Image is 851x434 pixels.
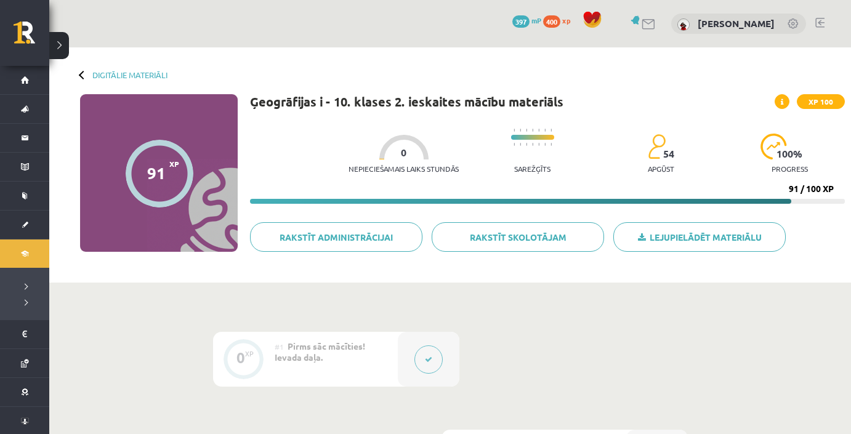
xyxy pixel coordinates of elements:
[236,352,245,363] div: 0
[250,222,422,252] a: Rakstīt administrācijai
[760,134,787,159] img: icon-progress-161ccf0a02000e728c5f80fcf4c31c7af3da0e1684b2b1d7c360e028c24a22f1.svg
[514,129,515,132] img: icon-short-line-57e1e144782c952c97e751825c79c345078a6d821885a25fce030b3d8c18986b.svg
[512,15,530,28] span: 397
[613,222,786,252] a: Lejupielādēt materiālu
[520,143,521,146] img: icon-short-line-57e1e144782c952c97e751825c79c345078a6d821885a25fce030b3d8c18986b.svg
[532,143,533,146] img: icon-short-line-57e1e144782c952c97e751825c79c345078a6d821885a25fce030b3d8c18986b.svg
[514,164,551,173] p: Sarežģīts
[514,143,515,146] img: icon-short-line-57e1e144782c952c97e751825c79c345078a6d821885a25fce030b3d8c18986b.svg
[551,129,552,132] img: icon-short-line-57e1e144782c952c97e751825c79c345078a6d821885a25fce030b3d8c18986b.svg
[648,164,674,173] p: apgūst
[14,22,49,52] a: Rīgas 1. Tālmācības vidusskola
[562,15,570,25] span: xp
[532,129,533,132] img: icon-short-line-57e1e144782c952c97e751825c79c345078a6d821885a25fce030b3d8c18986b.svg
[512,15,541,25] a: 397 mP
[663,148,674,159] span: 54
[275,342,284,352] span: #1
[772,164,808,173] p: progress
[245,350,254,357] div: XP
[432,222,604,252] a: Rakstīt skolotājam
[648,134,666,159] img: students-c634bb4e5e11cddfef0936a35e636f08e4e9abd3cc4e673bd6f9a4125e45ecb1.svg
[526,129,527,132] img: icon-short-line-57e1e144782c952c97e751825c79c345078a6d821885a25fce030b3d8c18986b.svg
[538,143,539,146] img: icon-short-line-57e1e144782c952c97e751825c79c345078a6d821885a25fce030b3d8c18986b.svg
[401,147,406,158] span: 0
[543,15,576,25] a: 400 xp
[677,18,690,31] img: Paula Stepēna
[797,94,845,109] span: XP 100
[520,129,521,132] img: icon-short-line-57e1e144782c952c97e751825c79c345078a6d821885a25fce030b3d8c18986b.svg
[698,17,775,30] a: [PERSON_NAME]
[544,143,546,146] img: icon-short-line-57e1e144782c952c97e751825c79c345078a6d821885a25fce030b3d8c18986b.svg
[776,148,803,159] span: 100 %
[147,164,166,182] div: 91
[543,15,560,28] span: 400
[349,164,459,173] p: Nepieciešamais laiks stundās
[531,15,541,25] span: mP
[551,143,552,146] img: icon-short-line-57e1e144782c952c97e751825c79c345078a6d821885a25fce030b3d8c18986b.svg
[538,129,539,132] img: icon-short-line-57e1e144782c952c97e751825c79c345078a6d821885a25fce030b3d8c18986b.svg
[526,143,527,146] img: icon-short-line-57e1e144782c952c97e751825c79c345078a6d821885a25fce030b3d8c18986b.svg
[169,159,179,168] span: XP
[544,129,546,132] img: icon-short-line-57e1e144782c952c97e751825c79c345078a6d821885a25fce030b3d8c18986b.svg
[275,340,365,363] span: Pirms sāc mācīties! Ievada daļa.
[250,94,563,109] h1: Ģeogrāfijas i - 10. klases 2. ieskaites mācību materiāls
[92,70,167,79] a: Digitālie materiāli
